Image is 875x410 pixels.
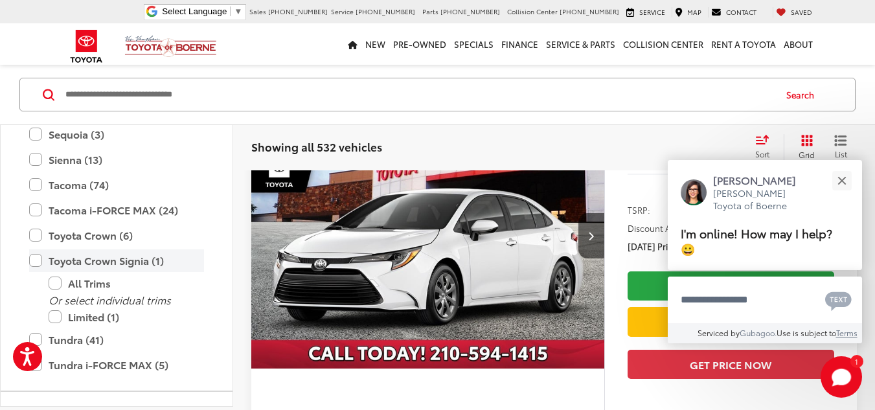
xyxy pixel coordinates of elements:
[628,307,834,336] a: Value Your Trade
[791,7,812,17] span: Saved
[29,123,204,146] label: Sequoia (3)
[230,6,231,16] span: ​
[726,7,756,17] span: Contact
[389,23,450,65] a: Pre-Owned
[507,6,558,16] span: Collision Center
[29,354,204,376] label: Tundra i-FORCE MAX (5)
[668,160,862,343] div: Close[PERSON_NAME][PERSON_NAME] Toyota of BoerneI'm online! How may I help? 😀Type your messageCha...
[628,203,650,216] span: TSRP:
[251,103,606,368] div: 2025 Toyota Corolla LE 0
[755,148,769,159] span: Sort
[708,7,760,17] a: Contact
[162,6,242,16] a: Select Language​
[440,6,500,16] span: [PHONE_NUMBER]
[773,7,815,17] a: My Saved Vehicles
[29,174,204,196] label: Tacoma (74)
[628,240,679,253] span: [DATE] Price:
[356,6,415,16] span: [PHONE_NUMBER]
[825,290,852,311] svg: Text
[162,6,227,16] span: Select Language
[749,134,784,160] button: Select sort value
[450,23,497,65] a: Specials
[687,7,701,17] span: Map
[707,23,780,65] a: Rent a Toyota
[681,224,832,257] span: I'm online! How may I help? 😀
[578,213,604,258] button: Next image
[672,7,705,17] a: Map
[740,327,777,338] a: Gubagoo.
[777,327,836,338] span: Use is subject to
[29,148,204,171] label: Sienna (13)
[619,23,707,65] a: Collision Center
[821,356,862,398] svg: Start Chat
[344,23,361,65] a: Home
[251,103,606,369] img: 2025 Toyota Corolla LE
[774,78,833,111] button: Search
[542,23,619,65] a: Service & Parts: Opens in a new tab
[497,23,542,65] a: Finance
[784,134,824,160] button: Grid View
[836,327,858,338] a: Terms
[560,6,619,16] span: [PHONE_NUMBER]
[234,6,242,16] span: ▼
[29,224,204,247] label: Toyota Crown (6)
[668,277,862,323] textarea: Type your message
[713,173,809,187] p: [PERSON_NAME]
[799,149,815,160] span: Grid
[855,358,858,364] span: 1
[628,222,700,234] span: Discount Amount:
[698,327,740,338] span: Serviced by
[713,187,809,212] p: [PERSON_NAME] Toyota of Boerne
[49,305,204,328] label: Limited (1)
[834,148,847,159] span: List
[824,134,857,160] button: List View
[124,35,217,58] img: Vic Vaughan Toyota of Boerne
[639,7,665,17] span: Service
[251,139,382,154] span: Showing all 532 vehicles
[628,271,834,301] a: Check Availability
[249,6,266,16] span: Sales
[821,285,856,314] button: Chat with SMS
[268,6,328,16] span: [PHONE_NUMBER]
[422,6,438,16] span: Parts
[623,7,668,17] a: Service
[251,103,606,368] a: 2025 Toyota Corolla LE2025 Toyota Corolla LE2025 Toyota Corolla LE2025 Toyota Corolla LE
[29,328,204,351] label: Tundra (41)
[331,6,354,16] span: Service
[64,79,774,110] input: Search by Make, Model, or Keyword
[29,249,204,272] label: Toyota Crown Signia (1)
[49,292,171,307] i: Or select individual trims
[29,199,204,222] label: Tacoma i-FORCE MAX (24)
[49,272,204,295] label: All Trims
[361,23,389,65] a: New
[780,23,817,65] a: About
[821,356,862,398] button: Toggle Chat Window
[828,166,856,194] button: Close
[628,350,834,379] button: Get Price Now
[62,25,111,67] img: Toyota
